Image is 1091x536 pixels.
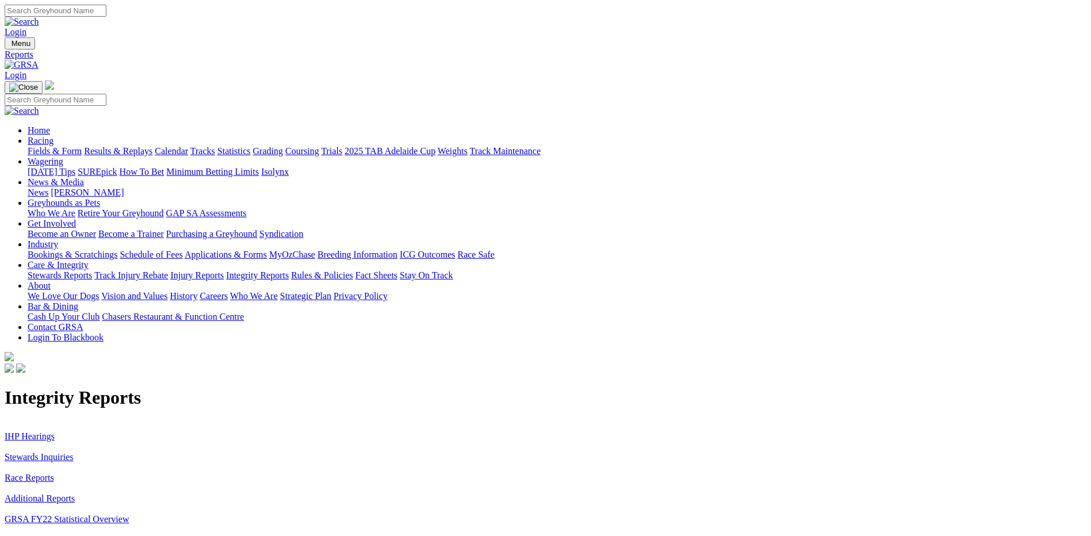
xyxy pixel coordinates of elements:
a: Integrity Reports [226,270,289,280]
a: News [28,187,48,197]
a: Strategic Plan [280,291,331,301]
a: GRSA FY22 Statistical Overview [5,514,129,524]
img: Search [5,106,39,116]
a: Tracks [190,146,215,156]
button: Toggle navigation [5,81,43,94]
a: MyOzChase [269,250,315,259]
img: Close [9,83,38,92]
a: Industry [28,239,58,249]
a: Cash Up Your Club [28,312,99,321]
img: facebook.svg [5,363,14,373]
a: Care & Integrity [28,260,89,270]
a: IHP Hearings [5,431,55,441]
a: Login [5,27,26,37]
a: Careers [200,291,228,301]
img: GRSA [5,60,39,70]
a: Stewards Inquiries [5,452,74,462]
h1: Integrity Reports [5,387,1086,408]
a: Retire Your Greyhound [78,208,164,218]
a: Stewards Reports [28,270,92,280]
a: [DATE] Tips [28,167,75,177]
img: logo-grsa-white.png [45,81,54,90]
img: logo-grsa-white.png [5,352,14,361]
a: Track Maintenance [470,146,541,156]
div: News & Media [28,187,1086,198]
a: Statistics [217,146,251,156]
a: Racing [28,136,53,146]
input: Search [5,5,106,17]
a: Minimum Betting Limits [166,167,259,177]
a: Results & Replays [84,146,152,156]
a: GAP SA Assessments [166,208,247,218]
a: Login To Blackbook [28,332,104,342]
a: SUREpick [78,167,117,177]
a: Chasers Restaurant & Function Centre [102,312,244,321]
a: Become an Owner [28,229,96,239]
a: Weights [438,146,468,156]
a: Become a Trainer [98,229,164,239]
a: Greyhounds as Pets [28,198,100,208]
a: Who We Are [230,291,278,301]
div: Get Involved [28,229,1086,239]
a: Privacy Policy [334,291,388,301]
a: Syndication [259,229,303,239]
a: [PERSON_NAME] [51,187,124,197]
a: Race Safe [457,250,494,259]
div: Industry [28,250,1086,260]
div: About [28,291,1086,301]
a: Race Reports [5,473,54,483]
input: Search [5,94,106,106]
a: Contact GRSA [28,322,83,332]
button: Toggle navigation [5,37,35,49]
a: Stay On Track [400,270,453,280]
a: Schedule of Fees [120,250,182,259]
a: Applications & Forms [185,250,267,259]
a: Track Injury Rebate [94,270,168,280]
a: Purchasing a Greyhound [166,229,257,239]
a: Reports [5,49,1086,60]
span: Menu [12,39,30,48]
a: How To Bet [120,167,164,177]
img: twitter.svg [16,363,25,373]
a: Isolynx [261,167,289,177]
a: Calendar [155,146,188,156]
a: Login [5,70,26,80]
div: Greyhounds as Pets [28,208,1086,219]
img: Search [5,17,39,27]
a: Bar & Dining [28,301,78,311]
a: Breeding Information [317,250,397,259]
div: Care & Integrity [28,270,1086,281]
a: Fact Sheets [355,270,397,280]
a: Get Involved [28,219,76,228]
a: Injury Reports [170,270,224,280]
div: Racing [28,146,1086,156]
a: ICG Outcomes [400,250,455,259]
div: Wagering [28,167,1086,177]
a: Trials [321,146,342,156]
a: History [170,291,197,301]
a: Additional Reports [5,493,75,503]
a: Fields & Form [28,146,82,156]
a: Home [28,125,50,135]
div: Bar & Dining [28,312,1086,322]
a: Vision and Values [101,291,167,301]
a: Grading [253,146,283,156]
a: 2025 TAB Adelaide Cup [344,146,435,156]
a: Coursing [285,146,319,156]
a: Bookings & Scratchings [28,250,117,259]
a: Rules & Policies [291,270,353,280]
a: Wagering [28,156,63,166]
a: News & Media [28,177,84,187]
a: We Love Our Dogs [28,291,99,301]
a: Who We Are [28,208,75,218]
a: About [28,281,51,290]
